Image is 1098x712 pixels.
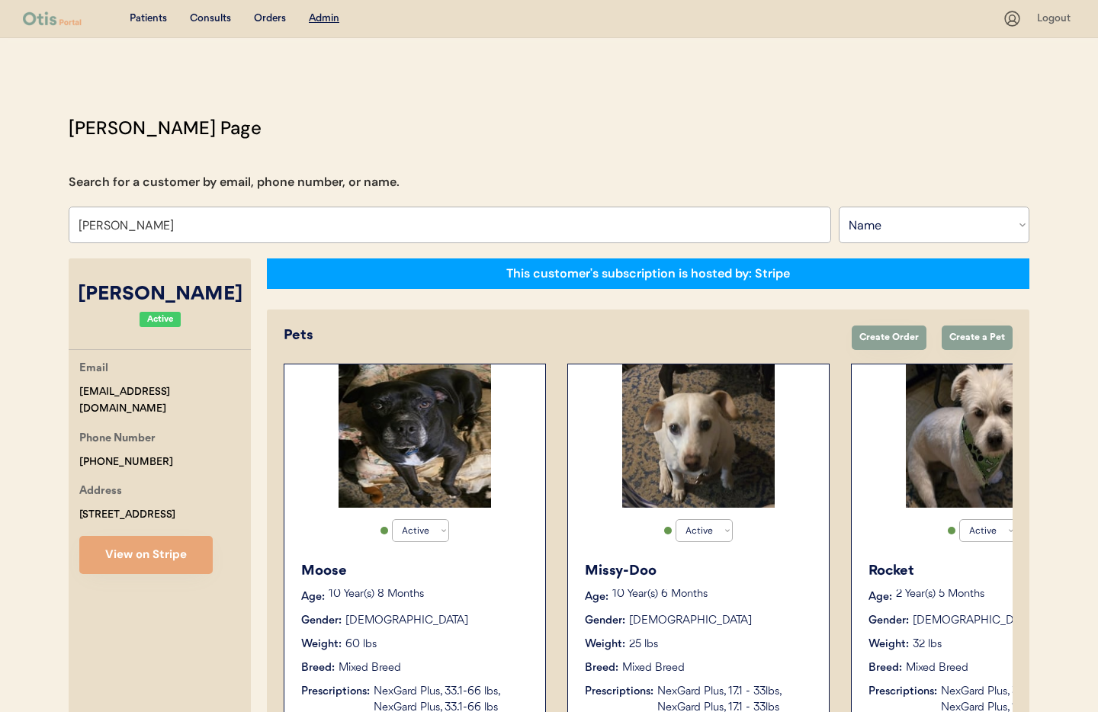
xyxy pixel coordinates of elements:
[301,561,530,582] div: Moose
[301,589,325,605] div: Age:
[629,637,658,653] div: 25 lbs
[868,684,937,700] div: Prescriptions:
[301,660,335,676] div: Breed:
[339,660,401,676] div: Mixed Breed
[585,561,814,582] div: Missy-Doo
[345,613,468,629] div: [DEMOGRAPHIC_DATA]
[79,454,173,471] div: [PHONE_NUMBER]
[329,589,530,600] p: 10 Year(s) 8 Months
[906,364,1058,508] img: R%202.jpg
[585,613,625,629] div: Gender:
[301,637,342,653] div: Weight:
[190,11,231,27] div: Consults
[284,326,836,346] div: Pets
[612,589,814,600] p: 10 Year(s) 6 Months
[868,660,902,676] div: Breed:
[69,173,400,191] div: Search for a customer by email, phone number, or name.
[629,613,752,629] div: [DEMOGRAPHIC_DATA]
[79,360,108,379] div: Email
[301,613,342,629] div: Gender:
[69,281,251,309] div: [PERSON_NAME]
[345,637,377,653] div: 60 lbs
[130,11,167,27] div: Patients
[868,561,1097,582] div: Rocket
[942,326,1013,350] button: Create a Pet
[913,613,1035,629] div: [DEMOGRAPHIC_DATA]
[339,364,491,508] img: Moose%201.jpg
[868,637,909,653] div: Weight:
[79,506,175,524] div: [STREET_ADDRESS]
[69,114,262,142] div: [PERSON_NAME] Page
[868,613,909,629] div: Gender:
[309,13,339,24] u: Admin
[79,430,156,449] div: Phone Number
[622,364,775,508] img: M1.jpg
[79,383,251,419] div: [EMAIL_ADDRESS][DOMAIN_NAME]
[585,589,608,605] div: Age:
[585,660,618,676] div: Breed:
[1037,11,1075,27] div: Logout
[254,11,286,27] div: Orders
[852,326,926,350] button: Create Order
[506,265,790,282] div: This customer's subscription is hosted by: Stripe
[79,483,122,502] div: Address
[585,684,653,700] div: Prescriptions:
[585,637,625,653] div: Weight:
[301,684,370,700] div: Prescriptions:
[69,207,831,243] input: Search by name
[913,637,942,653] div: 32 lbs
[896,589,1097,600] p: 2 Year(s) 5 Months
[868,589,892,605] div: Age:
[79,536,213,574] button: View on Stripe
[906,660,968,676] div: Mixed Breed
[622,660,685,676] div: Mixed Breed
